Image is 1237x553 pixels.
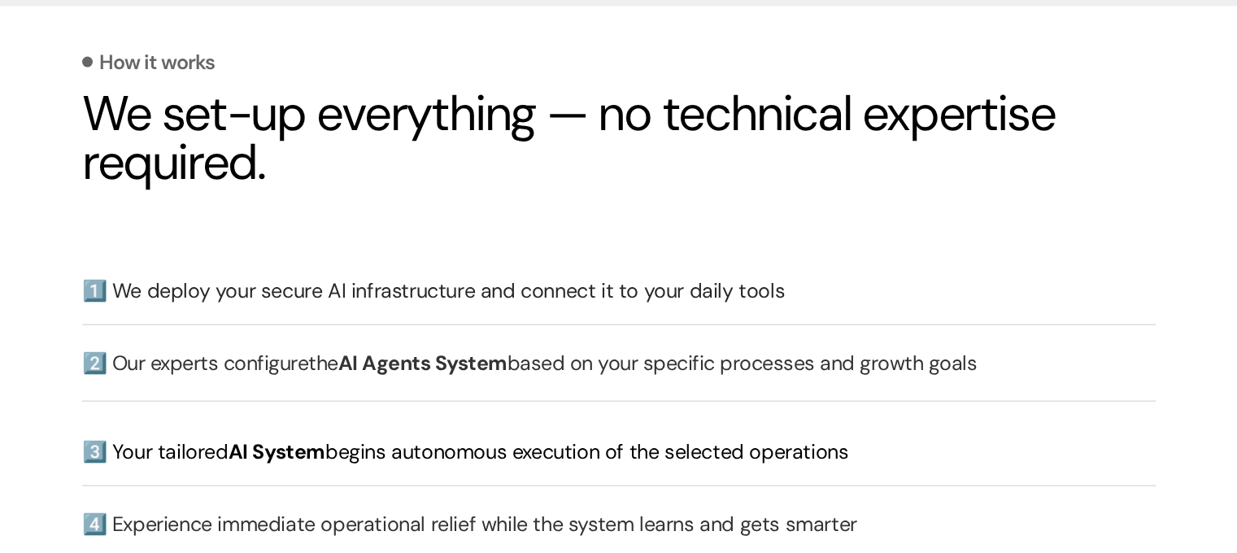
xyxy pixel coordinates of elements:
[82,510,1156,538] h3: 4️⃣ Experience immediate operational relief while the system learns and gets smarter
[308,350,338,377] strong: the
[338,350,507,377] strong: AI Agents System
[82,89,1156,187] h2: We set-up everything — no technical expertise required.
[229,438,325,465] span: AI System
[82,438,1156,466] h3: 3️⃣ Your tailored begins autonomous execution of the selected operations
[82,276,1156,305] h3: 1️⃣ We deploy your secure AI infrastructure and connect it to your daily tools
[82,349,1156,377] h3: 2️⃣ Our experts configure based on your specific processes and growth goals
[99,52,215,72] p: How it works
